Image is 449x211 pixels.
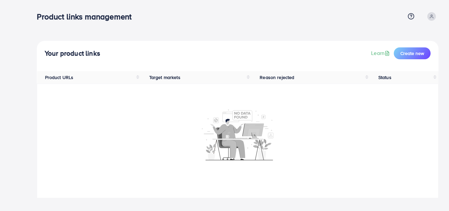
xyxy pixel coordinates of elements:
[394,47,431,59] button: Create new
[149,74,180,81] span: Target markets
[400,50,424,57] span: Create new
[202,109,273,160] img: No account
[37,12,137,21] h3: Product links management
[378,74,391,81] span: Status
[45,49,100,58] h4: Your product links
[260,74,294,81] span: Reason rejected
[45,74,74,81] span: Product URLs
[371,49,391,57] a: Learn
